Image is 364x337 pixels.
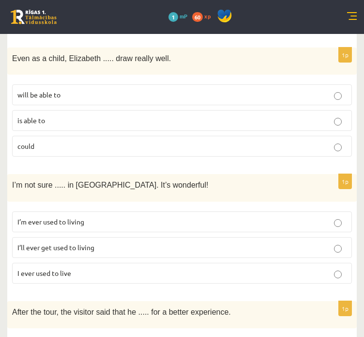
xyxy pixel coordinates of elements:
span: mP [180,12,187,20]
input: could [334,144,342,151]
span: 60 [192,12,203,22]
span: I’m not sure ..... in [GEOGRAPHIC_DATA]. It’s wonderful! [12,181,208,189]
span: I ever used to live [17,269,71,277]
span: xp [204,12,211,20]
p: 1p [338,174,352,189]
span: Even as a child, Elizabeth ..... draw really well. [12,54,171,63]
span: I’m ever used to living [17,217,84,226]
input: I’m ever used to living [334,219,342,227]
a: 60 xp [192,12,215,20]
span: 1 [168,12,178,22]
a: Rīgas 1. Tālmācības vidusskola [11,10,57,24]
input: is able to [334,118,342,126]
input: I’ll ever get used to living [334,245,342,253]
span: will be able to [17,90,61,99]
input: I ever used to live [334,271,342,278]
input: will be able to [334,92,342,100]
span: could [17,142,34,150]
p: 1p [338,47,352,63]
span: is able to [17,116,45,125]
p: 1p [338,301,352,316]
span: After the tour, the visitor said that he ..... for a better experience. [12,308,231,316]
span: I’ll ever get used to living [17,243,94,252]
